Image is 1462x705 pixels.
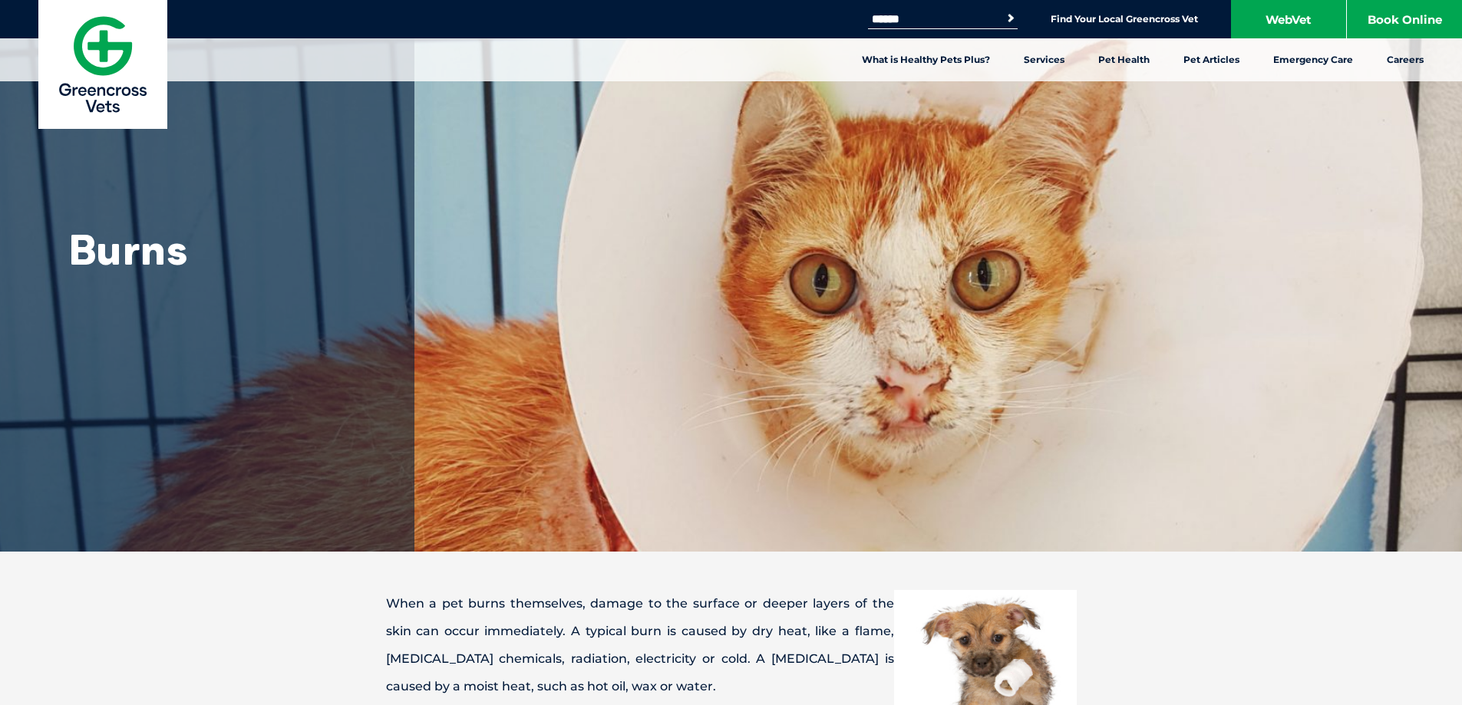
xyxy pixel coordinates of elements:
h1: Burns [69,226,376,272]
a: Pet Health [1081,38,1167,81]
p: When a pet burns themselves, damage to the surface or deeper layers of the skin can occur immedia... [332,590,1130,700]
a: Services [1007,38,1081,81]
a: Find Your Local Greencross Vet [1051,13,1198,25]
a: Pet Articles [1167,38,1256,81]
a: What is Healthy Pets Plus? [845,38,1007,81]
button: Search [1003,11,1018,26]
a: Emergency Care [1256,38,1370,81]
a: Careers [1370,38,1441,81]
